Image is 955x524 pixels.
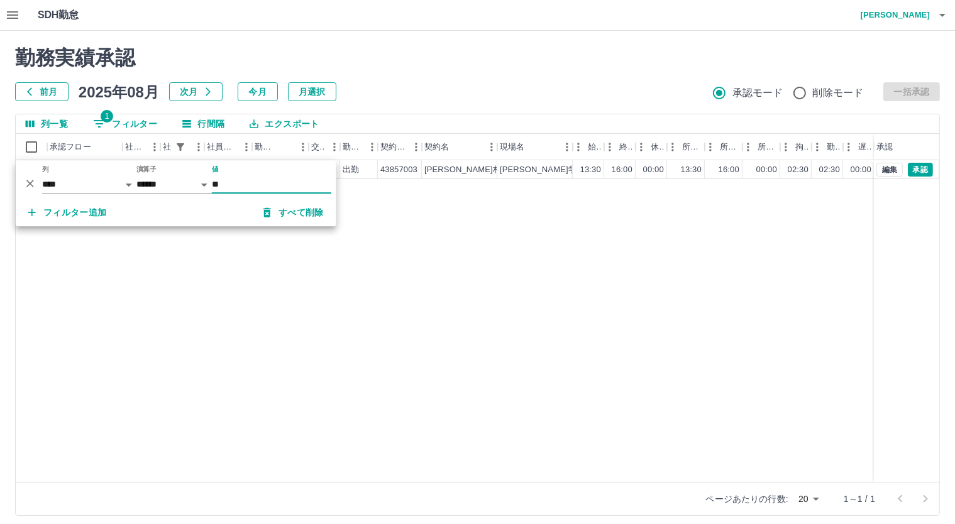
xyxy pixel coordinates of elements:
button: フィルター表示 [172,138,189,156]
button: 承認 [908,163,933,177]
span: 1 [101,110,113,123]
div: 社員区分 [204,134,252,160]
div: 休憩 [651,134,665,160]
button: 月選択 [288,82,336,101]
div: 契約コード [378,134,422,160]
div: 勤務日 [252,134,309,160]
div: 社員番号 [125,134,145,160]
button: 今月 [238,82,278,101]
div: 承認フロー [47,134,123,160]
div: 勤務区分 [340,134,378,160]
button: すべて削除 [253,201,334,224]
div: 勤務 [812,134,843,160]
label: 列 [42,165,49,174]
div: 承認 [876,134,893,160]
button: 前月 [15,82,69,101]
h2: 勤務実績承認 [15,46,940,70]
button: メニュー [294,138,312,156]
div: 43857003 [380,164,417,176]
button: メニュー [189,138,208,156]
div: 終業 [604,134,636,160]
div: [PERSON_NAME]学童クラブ [500,164,610,176]
div: 始業 [573,134,604,160]
div: 16:00 [719,164,739,176]
div: 社員番号 [123,134,160,160]
div: 交通費 [309,134,340,160]
div: 契約名 [424,134,449,160]
div: 交通費 [311,134,325,160]
button: 次月 [169,82,223,101]
p: ページあたりの行数: [706,493,788,505]
div: 所定休憩 [758,134,778,160]
button: ソート [276,138,294,156]
div: 02:30 [788,164,809,176]
button: 行間隔 [172,114,235,133]
button: メニュー [407,138,426,156]
p: 1～1 / 1 [844,493,875,505]
button: メニュー [325,138,344,156]
div: 遅刻等 [858,134,872,160]
div: 02:30 [819,164,840,176]
div: 出勤 [343,164,359,176]
div: 承認フロー [50,134,91,160]
div: 社員名 [160,134,204,160]
div: 20 [793,490,824,508]
label: 演算子 [136,165,157,174]
div: 始業 [588,134,602,160]
div: 契約名 [422,134,497,160]
div: 00:00 [756,164,777,176]
div: 現場名 [500,134,524,160]
div: 00:00 [643,164,664,176]
div: 13:30 [580,164,601,176]
div: 所定休憩 [742,134,780,160]
div: 勤務区分 [343,134,363,160]
span: 削除モード [813,85,864,101]
div: 13:30 [681,164,702,176]
button: メニュー [558,138,577,156]
button: メニュー [237,138,256,156]
button: 列選択 [16,114,78,133]
div: 1件のフィルターを適用中 [172,138,189,156]
div: 所定開始 [682,134,702,160]
button: 編集 [876,163,903,177]
div: 所定終業 [705,134,742,160]
button: メニュー [363,138,382,156]
div: 社員区分 [207,134,237,160]
button: エクスポート [240,114,329,133]
div: 遅刻等 [843,134,875,160]
label: 値 [212,165,219,174]
span: 承認モード [732,85,783,101]
div: 16:00 [612,164,632,176]
div: 現場名 [497,134,573,160]
div: 所定開始 [667,134,705,160]
div: 契約コード [380,134,407,160]
button: メニュー [482,138,501,156]
div: 休憩 [636,134,667,160]
div: 所定終業 [720,134,740,160]
div: 00:00 [851,164,871,176]
div: 拘束 [780,134,812,160]
div: [PERSON_NAME]村 [424,164,501,176]
div: 勤務 [827,134,841,160]
h5: 2025年08月 [79,82,159,101]
button: メニュー [145,138,164,156]
div: 拘束 [795,134,809,160]
button: フィルター表示 [83,114,167,133]
button: フィルター追加 [18,201,117,224]
div: 勤務日 [255,134,276,160]
button: 削除 [21,174,40,193]
div: 終業 [619,134,633,160]
div: 承認 [874,134,939,160]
